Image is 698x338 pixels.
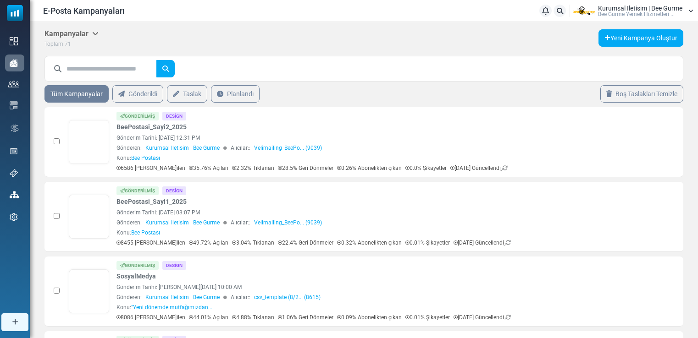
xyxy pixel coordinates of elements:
[116,272,156,281] a: SosyalMedya
[211,85,260,103] a: Planlandı
[116,197,187,207] a: BeePostasi_Sayi1_2025
[254,218,322,227] a: Velimailing_BeePo... (9039)
[116,134,598,142] div: Gönderim Tarihi: [DATE] 12:31 PM
[598,11,675,17] span: Bee Gurme Yemek Hizmetleri ...
[232,164,274,172] p: 2.32% Tıklanan
[405,164,447,172] p: 0.0% Şikayetler
[65,41,71,47] span: 71
[10,213,18,221] img: settings-icon.svg
[116,154,160,162] div: Konu:
[10,147,18,155] img: landing_pages.svg
[405,313,450,322] p: 0.01% Şikayetler
[145,144,220,152] span: Kurumsal Iletisim | Bee Gurme
[145,218,220,227] span: Kurumsal Iletisim | Bee Gurme
[116,229,160,237] div: Konu:
[44,29,99,38] h5: Kampanyalar
[598,29,683,47] a: Yeni Kampanya Oluştur
[7,5,23,21] img: mailsoftly_icon_blue_white.svg
[116,122,187,132] a: BeePostasi_Sayi2_2025
[116,164,185,172] p: 6586 [PERSON_NAME]ilen
[573,4,693,18] a: User Logo Kurumsal Iletisim | Bee Gurme Bee Gurme Yemek Hizmetleri ...
[116,218,598,227] div: Gönderen: Alıcılar::
[454,313,511,322] p: [DATE] Güncellendi
[10,37,18,45] img: dashboard-icon.svg
[337,313,402,322] p: 0.09% Abonelikten çıkan
[112,85,163,103] a: Gönderildi
[10,101,18,109] img: email-templates-icon.svg
[189,164,228,172] p: 35.76% Açılan
[162,186,186,195] div: Design
[405,239,450,247] p: 0.01% Şikayetler
[573,4,596,18] img: User Logo
[116,239,185,247] p: 8455 [PERSON_NAME]ilen
[116,208,598,217] div: Gönderim Tarihi: [DATE] 03:07 PM
[44,41,63,47] span: Toplam
[116,112,159,120] div: Gönderilmiş
[232,313,274,322] p: 4.88% Tıklanan
[10,123,20,134] img: workflow.svg
[116,303,212,311] div: Konu:
[254,144,322,152] a: Velimailing_BeePo... (9039)
[189,239,228,247] p: 49.72% Açılan
[337,164,402,172] p: 0.26% Abonelikten çıkan
[131,304,212,311] span: "Yeni dönemde mutfağımızdan...
[44,85,109,103] a: Tüm Kampanyalar
[162,112,186,120] div: Design
[116,144,598,152] div: Gönderen: Alıcılar::
[43,5,125,17] span: E-Posta Kampanyaları
[254,293,321,301] a: csv_template (8/2... (8615)
[116,293,598,301] div: Gönderen: Alıcılar::
[278,164,333,172] p: 28.5% Geri Dönmeler
[8,81,19,87] img: contacts-icon.svg
[131,229,160,236] span: Bee Postası
[450,164,508,172] p: [DATE] Güncellendi
[278,239,333,247] p: 22.4% Geri Dönmeler
[337,239,402,247] p: 0.32% Abonelikten çıkan
[167,85,207,103] a: Taslak
[131,155,160,161] span: Bee Postası
[116,283,598,291] div: Gönderim Tarihi: [PERSON_NAME][DATE] 10:00 AM
[145,293,220,301] span: Kurumsal Iletisim | Bee Gurme
[116,186,159,195] div: Gönderilmiş
[232,239,274,247] p: 3.04% Tıklanan
[600,85,683,103] a: Boş Taslakları Temizle
[598,5,682,11] span: Kurumsal Iletisim | Bee Gurme
[162,261,186,270] div: Design
[189,313,228,322] p: 44.01% Açılan
[10,59,18,67] img: campaigns-icon-active.png
[10,169,18,177] img: support-icon.svg
[116,261,159,270] div: Gönderilmiş
[278,313,333,322] p: 1.06% Geri Dönmeler
[454,239,511,247] p: [DATE] Güncellendi
[116,313,185,322] p: 8086 [PERSON_NAME]ilen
